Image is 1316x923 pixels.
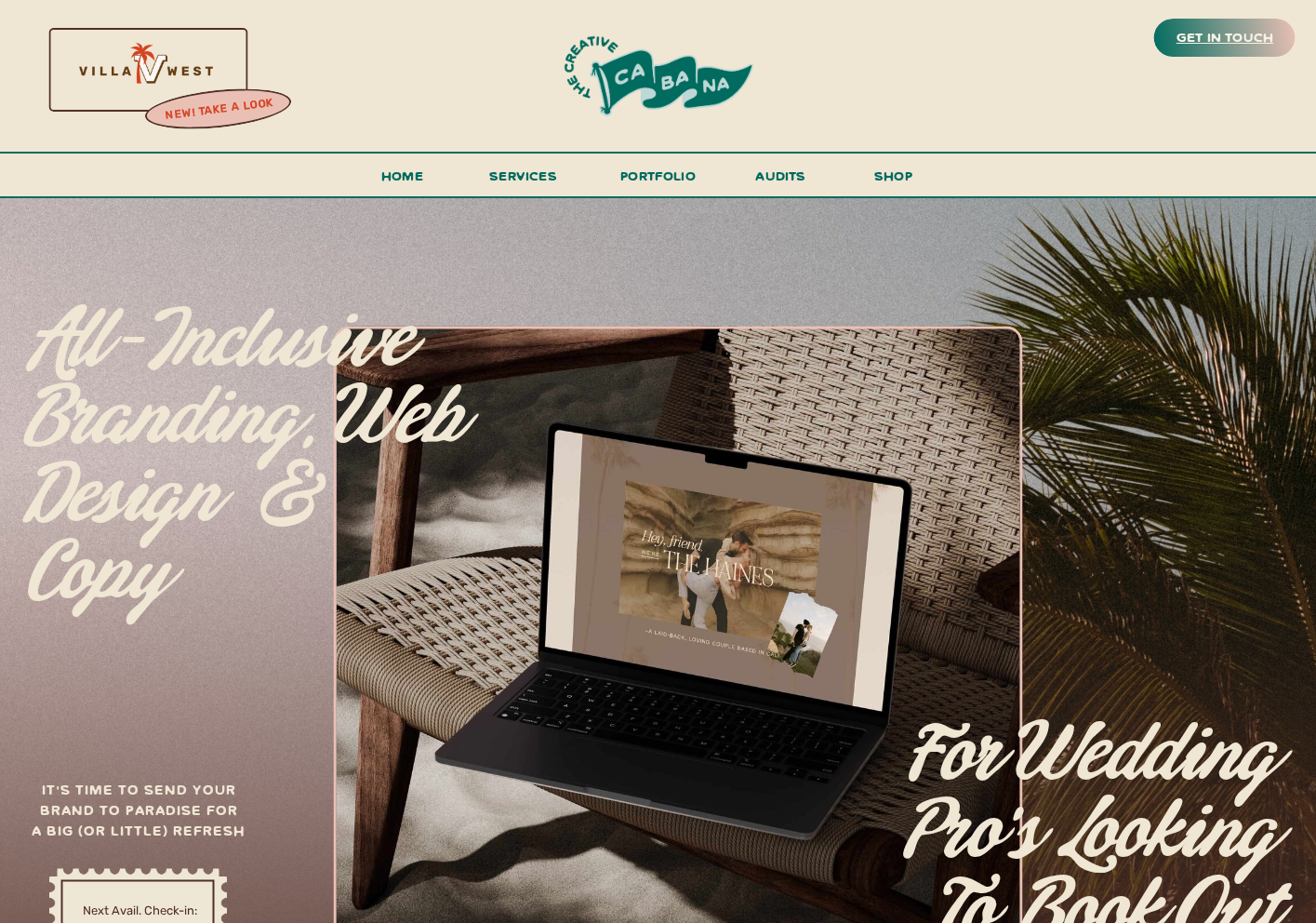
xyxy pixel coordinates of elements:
a: Home [374,164,432,198]
a: services [485,164,563,198]
p: All-inclusive branding, web design & copy [26,303,471,567]
a: new! take a look [142,91,295,128]
span: services [489,167,557,184]
a: shop [849,164,938,196]
a: audits [753,164,809,196]
a: get in touch [1173,25,1277,51]
a: Next Avail. Check-in: [62,901,218,917]
a: portfolio [615,164,702,198]
h3: It's time to send your brand to paradise for a big (or little) refresh [28,778,249,849]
